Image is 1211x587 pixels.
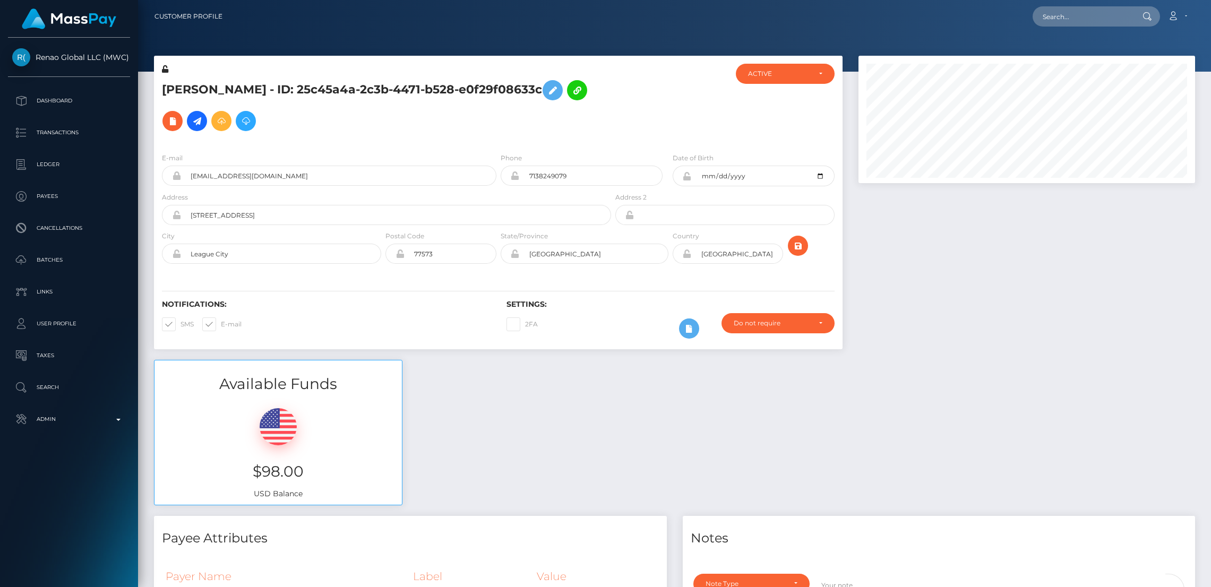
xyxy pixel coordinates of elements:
a: Links [8,279,130,305]
a: Payees [8,183,130,210]
div: ACTIVE [748,70,810,78]
input: Search... [1033,6,1132,27]
div: Do not require [734,319,810,327]
a: Dashboard [8,88,130,114]
a: User Profile [8,310,130,337]
img: MassPay Logo [22,8,116,29]
label: 2FA [506,317,538,331]
h6: Settings: [506,300,835,309]
p: Ledger [12,157,126,172]
label: E-mail [162,153,183,163]
label: Phone [501,153,522,163]
img: USD.png [260,408,297,445]
label: Postal Code [385,231,424,241]
a: Transactions [8,119,130,146]
a: Cancellations [8,215,130,241]
label: Country [673,231,699,241]
a: Search [8,374,130,401]
h6: Notifications: [162,300,491,309]
div: USD Balance [154,395,402,505]
p: Batches [12,252,126,268]
p: Admin [12,411,126,427]
p: Taxes [12,348,126,364]
p: Transactions [12,125,126,141]
label: Date of Birth [673,153,714,163]
label: SMS [162,317,194,331]
a: Admin [8,406,130,433]
p: User Profile [12,316,126,332]
h4: Payee Attributes [162,529,659,548]
img: Renao Global LLC (MWC) [12,48,30,66]
a: Taxes [8,342,130,369]
p: Dashboard [12,93,126,109]
h5: [PERSON_NAME] - ID: 25c45a4a-2c3b-4471-b528-e0f29f08633c [162,75,605,136]
a: Ledger [8,151,130,178]
a: Initiate Payout [187,111,207,131]
h4: Notes [691,529,1188,548]
a: Customer Profile [154,5,222,28]
p: Cancellations [12,220,126,236]
p: Search [12,379,126,395]
label: Address 2 [615,193,647,202]
h3: Available Funds [154,374,402,394]
label: Address [162,193,188,202]
p: Links [12,284,126,300]
button: Do not require [722,313,835,333]
button: ACTIVE [736,64,835,84]
p: Payees [12,188,126,204]
span: Renao Global LLC (MWC) [8,53,130,62]
label: City [162,231,175,241]
h3: $98.00 [162,461,394,482]
a: Batches [8,247,130,273]
label: E-mail [202,317,242,331]
label: State/Province [501,231,548,241]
